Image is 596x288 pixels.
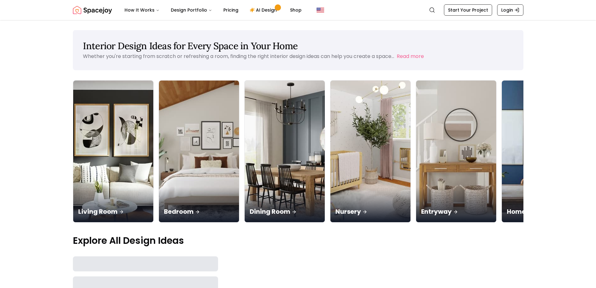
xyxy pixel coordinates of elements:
a: AI Design [245,4,284,16]
img: Dining Room [245,81,325,222]
button: How It Works [120,4,165,16]
a: Pricing [218,4,243,16]
a: Start Your Project [444,4,492,16]
a: NurseryNursery [330,80,411,223]
a: Spacejoy [73,4,112,16]
button: Read more [397,53,424,60]
img: Entryway [416,81,496,222]
button: Design Portfolio [166,4,217,16]
a: BedroomBedroom [159,80,239,223]
img: United States [317,6,324,14]
a: Dining RoomDining Room [244,80,325,223]
p: Nursery [335,207,405,216]
p: Dining Room [250,207,320,216]
img: Nursery [330,81,410,222]
p: Bedroom [164,207,234,216]
p: Whether you're starting from scratch or refreshing a room, finding the right interior design idea... [83,53,394,60]
img: Spacejoy Logo [73,4,112,16]
img: Home Office [502,81,582,222]
h1: Interior Design Ideas for Every Space in Your Home [83,40,513,51]
nav: Main [120,4,307,16]
a: Login [497,4,523,16]
p: Living Room [78,207,148,216]
p: Entryway [421,207,491,216]
p: Explore All Design Ideas [73,235,523,246]
p: Home Office [507,207,577,216]
a: Living RoomLiving Room [73,80,154,223]
img: Living Room [73,81,153,222]
a: EntrywayEntryway [416,80,497,223]
a: Shop [285,4,307,16]
a: Home OfficeHome Office [502,80,582,223]
img: Bedroom [159,81,239,222]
